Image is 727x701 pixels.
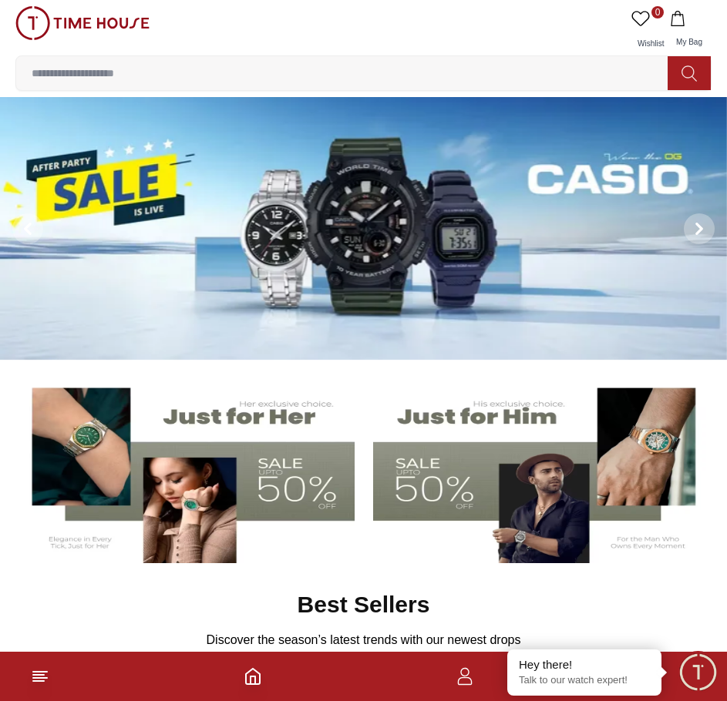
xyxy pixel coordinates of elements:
h2: Best Sellers [298,591,430,619]
p: Discover the season’s latest trends with our newest drops [207,631,521,649]
a: 0Wishlist [628,6,667,55]
img: ... [15,6,150,40]
img: Women's Watches Banner [19,377,355,563]
span: 0 [651,6,664,18]
div: Chat Widget [677,651,719,693]
img: Men's Watches Banner [373,377,709,563]
p: Talk to our watch expert! [519,674,650,687]
div: Hey there! [519,657,650,672]
span: Wishlist [631,39,670,48]
a: Home [244,667,262,686]
span: My Bag [670,38,708,46]
button: My Bag [667,6,712,55]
